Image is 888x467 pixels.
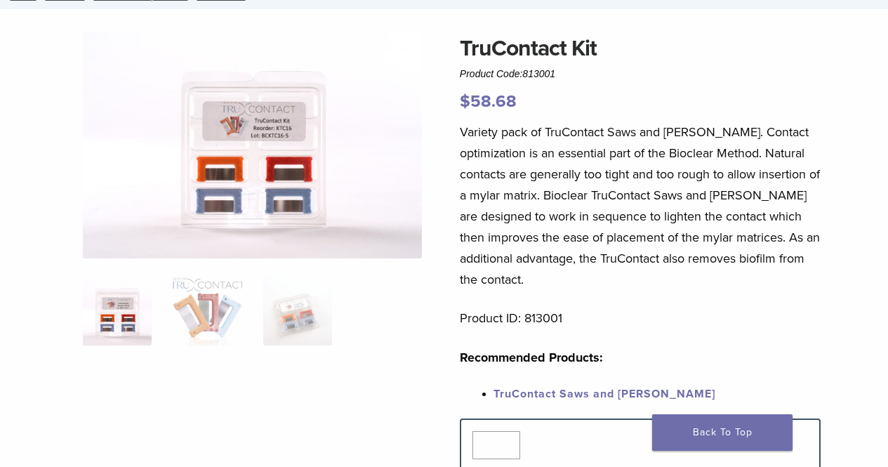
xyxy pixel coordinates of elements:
span: 813001 [522,68,555,79]
p: Product ID: 813001 [460,308,821,329]
strong: Recommended Products: [460,350,603,365]
img: TruContact-Assorted-1-324x324.jpg [83,276,152,345]
img: TruContact-Assorted-1 [83,32,422,258]
span: $ [460,91,470,112]
a: Back To Top [652,414,793,451]
h1: TruContact Kit [460,32,821,65]
span: Product Code: [460,68,555,79]
img: TruContact Kit - Image 2 [173,276,241,345]
p: Variety pack of TruContact Saws and [PERSON_NAME]. Contact optimization is an essential part of t... [460,121,821,290]
bdi: 58.68 [460,91,517,112]
img: TruContact Kit - Image 3 [263,276,332,345]
a: TruContact Saws and [PERSON_NAME] [493,387,715,401]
